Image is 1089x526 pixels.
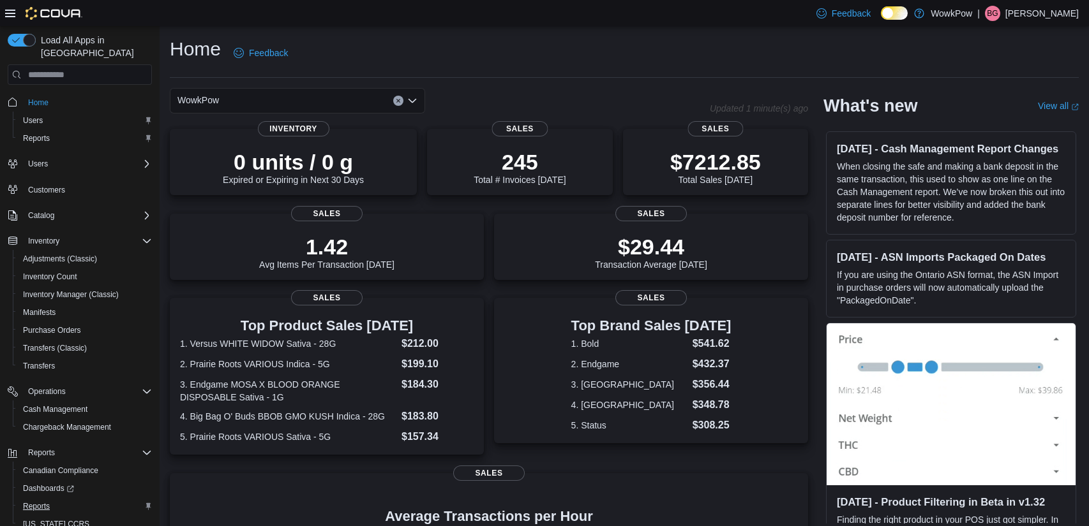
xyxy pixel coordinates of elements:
[837,142,1065,155] h3: [DATE] - Cash Management Report Changes
[23,156,152,172] span: Users
[23,94,152,110] span: Home
[837,268,1065,307] p: If you are using the Ontario ASN format, the ASN Import in purchase orders will now automatically...
[402,336,474,351] dd: $212.00
[837,495,1065,508] h3: [DATE] - Product Filtering in Beta in v1.32
[23,445,152,460] span: Reports
[23,182,152,198] span: Customers
[13,497,157,515] button: Reports
[23,404,87,414] span: Cash Management
[492,121,548,136] span: Sales
[13,129,157,147] button: Reports
[3,155,157,173] button: Users
[13,357,157,375] button: Transfers
[23,361,55,371] span: Transfers
[180,410,396,423] dt: 4. Big Bag O' Buds BBOB GMO KUSH Indica - 28G
[571,358,687,370] dt: 2. Endgame
[595,234,707,259] p: $29.44
[474,149,566,185] div: Total # Invoices [DATE]
[23,95,54,110] a: Home
[18,481,79,496] a: Dashboards
[18,287,124,302] a: Inventory Manager (Classic)
[670,149,761,185] div: Total Sales [DATE]
[28,98,49,108] span: Home
[13,462,157,479] button: Canadian Compliance
[23,208,59,223] button: Catalog
[23,182,70,198] a: Customers
[693,397,732,413] dd: $348.78
[180,337,396,350] dt: 1. Versus WHITE WIDOW Sativa - 28G
[615,206,687,221] span: Sales
[18,251,102,267] a: Adjustments (Classic)
[3,92,157,111] button: Home
[13,321,157,339] button: Purchase Orders
[18,305,152,320] span: Manifests
[23,233,152,249] span: Inventory
[18,358,152,374] span: Transfers
[13,286,157,303] button: Inventory Manager (Classic)
[453,465,525,481] span: Sales
[18,269,82,284] a: Inventory Count
[28,210,54,221] span: Catalog
[13,268,157,286] button: Inventory Count
[18,402,93,417] a: Cash Management
[832,7,871,20] span: Feedback
[3,383,157,400] button: Operations
[3,207,157,224] button: Catalog
[18,499,55,514] a: Reports
[407,96,417,106] button: Open list of options
[693,336,732,351] dd: $541.62
[258,121,329,136] span: Inventory
[571,419,687,432] dt: 5. Status
[13,303,157,321] button: Manifests
[710,103,808,113] p: Updated 1 minute(s) ago
[13,339,157,357] button: Transfers (Classic)
[18,340,152,356] span: Transfers (Classic)
[28,236,59,246] span: Inventory
[18,463,152,478] span: Canadian Compliance
[223,149,364,175] p: 0 units / 0 g
[393,96,403,106] button: Clear input
[18,340,92,356] a: Transfers (Classic)
[18,358,60,374] a: Transfers
[291,206,363,221] span: Sales
[180,430,396,443] dt: 5. Prairie Roots VARIOUS Sativa - 5G
[36,34,152,59] span: Load All Apps in [GEOGRAPHIC_DATA]
[223,149,364,185] div: Expired or Expiring in Next 30 Days
[670,149,761,175] p: $7212.85
[402,409,474,424] dd: $183.80
[23,272,77,282] span: Inventory Count
[3,180,157,199] button: Customers
[18,113,48,128] a: Users
[931,6,972,21] p: WowkPow
[3,232,157,250] button: Inventory
[180,509,798,524] h4: Average Transactions per Hour
[687,121,743,136] span: Sales
[18,251,152,267] span: Adjustments (Classic)
[28,159,48,169] span: Users
[23,307,56,318] span: Manifests
[28,185,65,195] span: Customers
[18,402,152,417] span: Cash Management
[26,7,82,20] img: Cova
[180,378,396,404] dt: 3. Endgame MOSA X BLOOD ORANGE DISPOSABLE Sativa - 1G
[18,481,152,496] span: Dashboards
[13,400,157,418] button: Cash Management
[23,343,87,353] span: Transfers (Classic)
[18,499,152,514] span: Reports
[170,36,221,62] h1: Home
[180,358,396,370] dt: 2. Prairie Roots VARIOUS Indica - 5G
[402,429,474,444] dd: $157.34
[474,149,566,175] p: 245
[402,377,474,392] dd: $184.30
[693,418,732,433] dd: $308.25
[13,418,157,436] button: Chargeback Management
[18,420,152,435] span: Chargeback Management
[23,133,50,143] span: Reports
[18,305,61,320] a: Manifests
[18,463,103,478] a: Canadian Compliance
[28,386,66,397] span: Operations
[571,398,687,411] dt: 4. [GEOGRAPHIC_DATA]
[881,6,908,20] input: Dark Mode
[13,250,157,268] button: Adjustments (Classic)
[18,287,152,302] span: Inventory Manager (Classic)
